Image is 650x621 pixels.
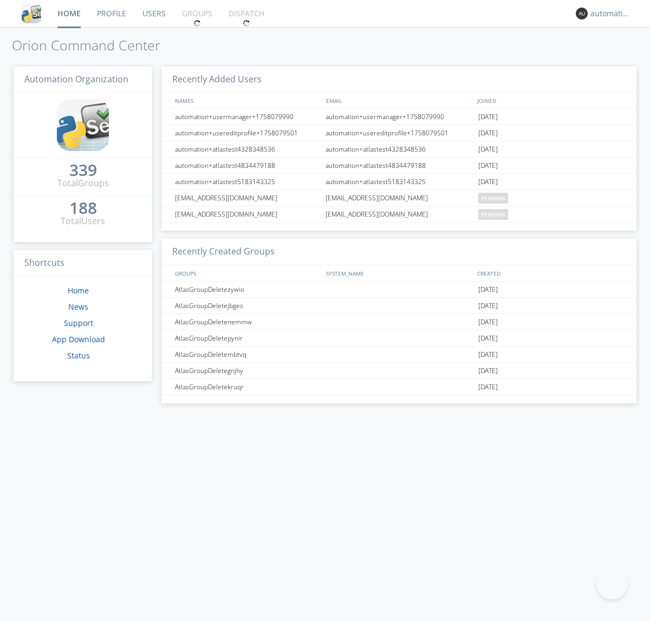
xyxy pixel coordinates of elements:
[193,19,201,27] img: spin.svg
[161,314,636,330] a: AtlasGroupDeletenemmw[DATE]
[172,330,322,346] div: AtlasGroupDeletepynir
[161,67,636,93] h3: Recently Added Users
[172,314,322,330] div: AtlasGroupDeletenemmw
[576,8,588,19] img: 373638.png
[161,330,636,347] a: AtlasGroupDeletepynir[DATE]
[172,141,322,157] div: automation+atlastest4328348536
[323,109,476,125] div: automation+usermanager+1758079990
[323,265,474,281] div: SYSTEM_NAME
[161,109,636,125] a: automation+usermanager+1758079990automation+usermanager+1758079990[DATE]
[161,347,636,363] a: AtlasGroupDeletembtvq[DATE]
[478,347,498,363] span: [DATE]
[478,379,498,395] span: [DATE]
[68,285,89,296] a: Home
[161,125,636,141] a: automation+usereditprofile+1758079501automation+usereditprofile+1758079501[DATE]
[172,174,322,189] div: automation+atlastest5183143325
[57,99,109,151] img: cddb5a64eb264b2086981ab96f4c1ba7
[323,93,474,108] div: EMAIL
[172,298,322,313] div: AtlasGroupDeletejbges
[474,93,626,108] div: JOINED
[172,265,321,281] div: GROUPS
[474,265,626,281] div: CREATED
[478,109,498,125] span: [DATE]
[161,282,636,298] a: AtlasGroupDeletezywio[DATE]
[478,141,498,158] span: [DATE]
[52,334,105,344] a: App Download
[172,347,322,362] div: AtlasGroupDeletembtvq
[57,177,109,189] div: Total Groups
[478,209,508,220] span: pending
[596,567,628,599] iframe: Toggle Customer Support
[478,314,498,330] span: [DATE]
[172,109,322,125] div: automation+usermanager+1758079990
[161,206,636,223] a: [EMAIL_ADDRESS][DOMAIN_NAME][EMAIL_ADDRESS][DOMAIN_NAME]pending
[161,158,636,174] a: automation+atlastest4834479188automation+atlastest4834479188[DATE]
[172,190,322,206] div: [EMAIL_ADDRESS][DOMAIN_NAME]
[323,125,476,141] div: automation+usereditprofile+1758079501
[478,174,498,190] span: [DATE]
[478,193,508,204] span: pending
[61,215,105,227] div: Total Users
[68,302,88,312] a: News
[478,158,498,174] span: [DATE]
[172,282,322,297] div: AtlasGroupDeletezywio
[69,202,97,213] div: 188
[323,174,476,189] div: automation+atlastest5183143325
[69,202,97,215] a: 188
[161,298,636,314] a: AtlasGroupDeletejbges[DATE]
[478,125,498,141] span: [DATE]
[64,318,93,328] a: Support
[323,141,476,157] div: automation+atlastest4328348536
[161,239,636,265] h3: Recently Created Groups
[161,379,636,395] a: AtlasGroupDeletekruqr[DATE]
[161,190,636,206] a: [EMAIL_ADDRESS][DOMAIN_NAME][EMAIL_ADDRESS][DOMAIN_NAME]pending
[172,93,321,108] div: NAMES
[69,165,97,175] div: 339
[323,190,476,206] div: [EMAIL_ADDRESS][DOMAIN_NAME]
[172,363,322,378] div: AtlasGroupDeletegnjhy
[14,250,152,277] h3: Shortcuts
[478,330,498,347] span: [DATE]
[323,206,476,222] div: [EMAIL_ADDRESS][DOMAIN_NAME]
[22,4,41,23] img: cddb5a64eb264b2086981ab96f4c1ba7
[24,73,128,85] span: Automation Organization
[478,282,498,298] span: [DATE]
[69,165,97,177] a: 339
[172,206,322,222] div: [EMAIL_ADDRESS][DOMAIN_NAME]
[590,8,631,19] div: automation+atlas0020
[172,125,322,141] div: automation+usereditprofile+1758079501
[172,379,322,395] div: AtlasGroupDeletekruqr
[161,363,636,379] a: AtlasGroupDeletegnjhy[DATE]
[172,158,322,173] div: automation+atlastest4834479188
[67,350,90,361] a: Status
[161,174,636,190] a: automation+atlastest5183143325automation+atlastest5183143325[DATE]
[323,158,476,173] div: automation+atlastest4834479188
[161,141,636,158] a: automation+atlastest4328348536automation+atlastest4328348536[DATE]
[243,19,250,27] img: spin.svg
[478,363,498,379] span: [DATE]
[478,298,498,314] span: [DATE]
